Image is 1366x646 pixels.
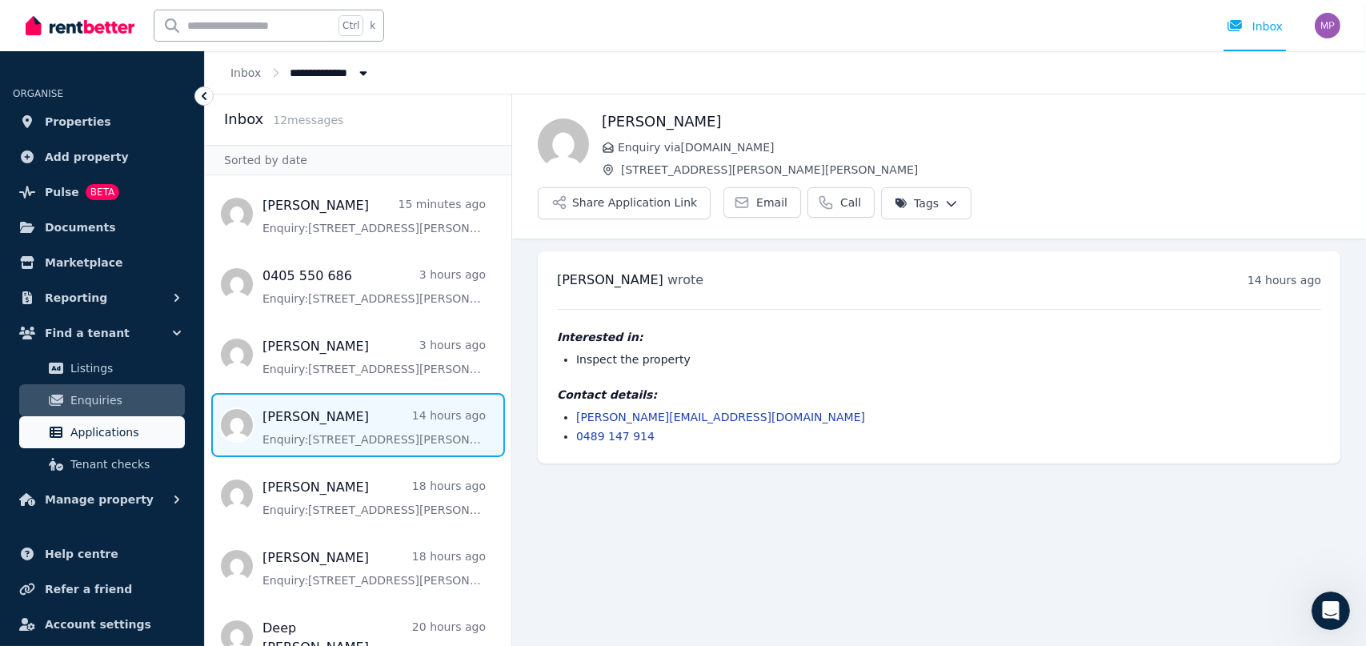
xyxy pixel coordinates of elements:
[26,388,294,419] div: When potential tenants ask how to apply, tell them they can apply in two ways:
[13,106,191,138] a: Properties
[45,323,130,343] span: Find a tenant
[26,340,284,369] b: web address ready for them to complete the application online
[250,6,281,37] button: Home
[45,147,129,167] span: Add property
[14,490,306,517] textarea: Message…
[70,423,178,442] span: Applications
[262,407,486,447] a: [PERSON_NAME]14 hours agoEnquiry:[STREET_ADDRESS][PERSON_NAME][PERSON_NAME].
[10,6,41,37] button: go back
[667,272,703,287] span: wrote
[19,448,185,480] a: Tenant checks
[881,187,971,219] button: Tags
[13,247,191,279] a: Marketplace
[78,8,211,20] h1: The RentBetter Team
[45,544,118,564] span: Help centre
[45,490,154,509] span: Manage property
[538,187,711,219] button: Share Application Link
[26,325,279,354] b: collect each potential tenant's details
[205,145,511,175] div: Sorted by date
[274,517,300,543] button: Send a message…
[38,428,153,441] b: Online application
[146,452,174,479] button: Scroll to bottom
[25,524,38,536] button: Emoji picker
[281,6,310,35] div: Close
[26,50,201,66] div: What can we help with [DATE]?
[370,19,375,32] span: k
[1315,13,1340,38] img: Michelle Plowman
[45,288,107,307] span: Reporting
[19,416,185,448] a: Applications
[13,608,191,640] a: Account settings
[262,478,486,518] a: [PERSON_NAME]18 hours agoEnquiry:[STREET_ADDRESS][PERSON_NAME][PERSON_NAME].
[262,196,486,236] a: [PERSON_NAME]15 minutes agoEnquiry:[STREET_ADDRESS][PERSON_NAME][PERSON_NAME].
[13,176,191,208] a: PulseBETA
[576,411,865,423] a: [PERSON_NAME][EMAIL_ADDRESS][DOMAIN_NAME]
[840,195,861,211] span: Call
[13,573,191,605] a: Refer a friend
[13,483,191,516] button: Manage property
[19,352,185,384] a: Listings
[29,369,42,382] a: Source reference 5610278:
[58,89,307,218] div: Hello. I have my first home open [DATE] for our property, should I have something to hand out to ...
[602,110,1340,133] h1: [PERSON_NAME]
[621,162,1340,178] span: [STREET_ADDRESS][PERSON_NAME][PERSON_NAME]
[45,580,132,599] span: Refer a friend
[45,253,122,272] span: Marketplace
[70,455,178,474] span: Tenant checks
[224,108,263,130] h2: Inbox
[557,272,663,287] span: [PERSON_NAME]
[13,231,307,299] div: The RentBetter Team says…
[538,118,589,170] img: Webber
[1227,18,1283,34] div: Inbox
[262,548,486,588] a: [PERSON_NAME]18 hours agoEnquiry:[STREET_ADDRESS][PERSON_NAME][PERSON_NAME].
[756,195,787,211] span: Email
[102,524,114,536] button: Start recording
[45,615,151,634] span: Account settings
[26,14,134,38] img: RentBetter
[338,15,363,36] span: Ctrl
[273,114,343,126] span: 12 message s
[38,427,294,517] li: (preferred): Share the application link directly with them. You can find this in your RentBetter ...
[26,240,250,287] div: Please make sure to click the options to 'get more help' if we haven't answered your question.
[70,391,178,410] span: Enquiries
[13,317,191,349] button: Find a tenant
[1248,274,1321,287] time: 14 hours ago
[26,308,294,380] div: Great question! For your home open [DATE], you should and have the .
[13,41,214,76] div: What can we help with [DATE]?
[45,112,111,131] span: Properties
[13,538,191,570] a: Help centre
[70,98,294,208] div: Hello. I have my first home open [DATE] for our property, should I have something to hand out to ...
[557,387,1321,403] h4: Contact details:
[618,139,1340,155] span: Enquiry via [DOMAIN_NAME]
[13,88,63,99] span: ORGANISE
[807,187,875,218] a: Call
[13,141,191,173] a: Add property
[19,384,185,416] a: Enquiries
[13,231,262,297] div: Please make sure to click the options to 'get more help' if we haven't answered your question.
[86,184,119,200] span: BETA
[576,351,1321,367] li: Inspect the property
[50,524,63,536] button: Gif picker
[76,524,89,536] button: Upload attachment
[1312,592,1350,630] iframe: Intercom live chat
[45,218,116,237] span: Documents
[46,9,71,34] img: Profile image for The RentBetter Team
[205,51,397,94] nav: Breadcrumb
[723,187,801,218] a: Email
[262,267,486,307] a: 0405 550 6863 hours agoEnquiry:[STREET_ADDRESS][PERSON_NAME][PERSON_NAME].
[70,359,178,378] span: Listings
[262,337,486,377] a: [PERSON_NAME]3 hours agoEnquiry:[STREET_ADDRESS][PERSON_NAME][PERSON_NAME].
[230,66,261,79] a: Inbox
[13,89,307,231] div: Michelle says…
[78,20,199,36] p: The team can also help
[13,41,307,89] div: The RentBetter Team says…
[45,183,79,202] span: Pulse
[13,282,191,314] button: Reporting
[557,329,1321,345] h4: Interested in:
[13,211,191,243] a: Documents
[895,195,939,211] span: Tags
[576,430,655,443] a: 0489 147 914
